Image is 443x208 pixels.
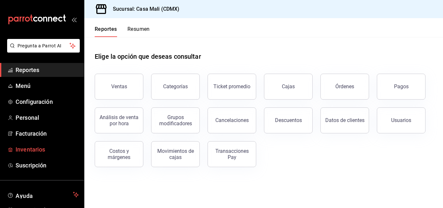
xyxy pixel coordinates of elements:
a: Cajas [264,74,313,100]
span: Configuración [16,97,79,106]
button: Resumen [127,26,150,37]
button: open_drawer_menu [71,17,77,22]
span: Menú [16,81,79,90]
button: Movimientos de cajas [151,141,200,167]
button: Cancelaciones [208,107,256,133]
div: Cancelaciones [215,117,249,123]
button: Ventas [95,74,143,100]
a: Pregunta a Parrot AI [5,47,80,54]
button: Reportes [95,26,117,37]
button: Descuentos [264,107,313,133]
button: Datos de clientes [320,107,369,133]
div: Órdenes [335,83,354,90]
div: Pagos [394,83,409,90]
div: Cajas [282,83,295,91]
span: Ayuda [16,191,70,199]
div: Grupos modificadores [155,114,196,127]
button: Grupos modificadores [151,107,200,133]
div: Movimientos de cajas [155,148,196,160]
span: Personal [16,113,79,122]
div: Costos y márgenes [99,148,139,160]
button: Categorías [151,74,200,100]
h3: Sucursal: Casa Mali (CDMX) [108,5,179,13]
div: Datos de clientes [325,117,365,123]
button: Usuarios [377,107,425,133]
h1: Elige la opción que deseas consultar [95,52,201,61]
div: Ticket promedio [213,83,250,90]
div: navigation tabs [95,26,150,37]
div: Usuarios [391,117,411,123]
span: Suscripción [16,161,79,170]
button: Costos y márgenes [95,141,143,167]
span: Pregunta a Parrot AI [18,43,70,49]
div: Descuentos [275,117,302,123]
button: Transacciones Pay [208,141,256,167]
span: Inventarios [16,145,79,154]
button: Pagos [377,74,425,100]
div: Categorías [163,83,188,90]
div: Transacciones Pay [212,148,252,160]
button: Órdenes [320,74,369,100]
button: Análisis de venta por hora [95,107,143,133]
button: Pregunta a Parrot AI [7,39,80,53]
span: Reportes [16,66,79,74]
span: Facturación [16,129,79,138]
button: Ticket promedio [208,74,256,100]
div: Ventas [111,83,127,90]
div: Análisis de venta por hora [99,114,139,127]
